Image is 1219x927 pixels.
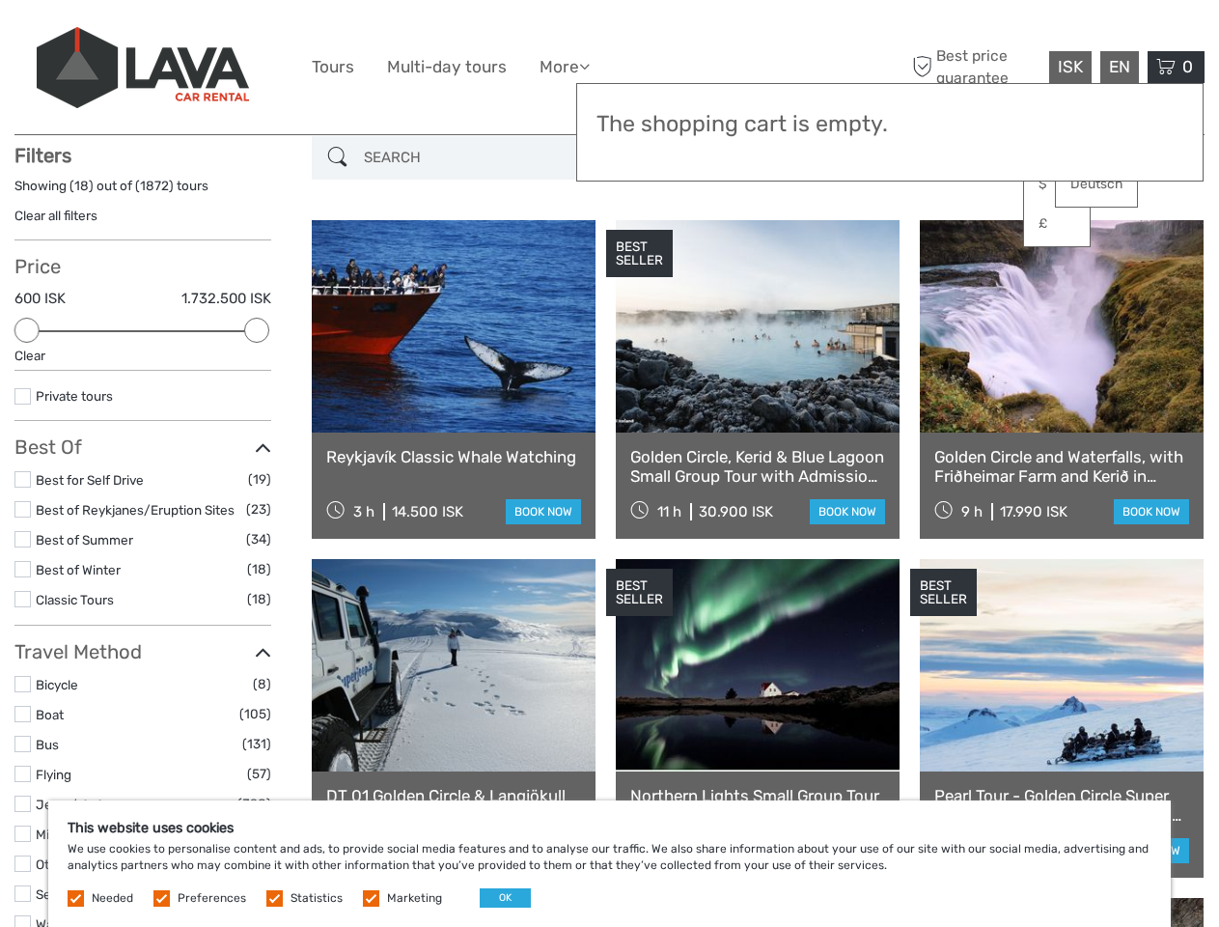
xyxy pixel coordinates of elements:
h5: This website uses cookies [68,820,1151,836]
a: Golden Circle, Kerid & Blue Lagoon Small Group Tour with Admission Ticket [630,447,885,487]
span: (57) [247,763,271,785]
label: Needed [92,890,133,907]
label: Statistics [291,890,343,907]
div: 30.900 ISK [699,503,773,520]
a: Best of Winter [36,562,121,577]
a: Northern Lights Small Group Tour with Hot Cocoa & Free Photos [630,786,885,826]
a: Private tours [36,388,113,404]
a: Jeep / 4x4 [36,797,102,812]
span: (105) [239,703,271,725]
span: (398) [237,793,271,815]
a: Best of Reykjanes/Eruption Sites [36,502,235,518]
a: Best for Self Drive [36,472,144,488]
h3: Price [14,255,271,278]
a: Other / Non-Travel [36,857,148,872]
a: Tours [312,53,354,81]
div: 17.990 ISK [1000,503,1067,520]
a: £ [1024,207,1090,241]
span: (8) [253,673,271,695]
span: (23) [246,498,271,520]
a: Reykjavík Classic Whale Watching [326,447,581,466]
span: (19) [248,468,271,491]
a: Golden Circle and Waterfalls, with Friðheimar Farm and Kerið in small group [934,447,1189,487]
a: More [540,53,590,81]
a: Boat [36,707,64,722]
a: Deutsch [1056,167,1137,202]
span: ISK [1058,57,1083,76]
a: Clear all filters [14,208,97,223]
span: (18) [247,558,271,580]
span: 9 h [961,503,983,520]
div: BEST SELLER [910,569,977,617]
h3: Travel Method [14,640,271,663]
div: We use cookies to personalise content and ads, to provide social media features and to analyse ou... [48,801,1171,927]
img: 523-13fdf7b0-e410-4b32-8dc9-7907fc8d33f7_logo_big.jpg [37,27,249,108]
label: 1.732.500 ISK [181,289,271,309]
a: Multi-day tours [387,53,507,81]
a: book now [506,499,581,524]
a: Self-Drive [36,886,97,902]
h3: Best Of [14,435,271,459]
span: (18) [247,588,271,610]
span: 0 [1179,57,1196,76]
p: We're away right now. Please check back later! [27,34,218,49]
div: Clear [14,347,271,365]
a: Bicycle [36,677,78,692]
span: (34) [246,528,271,550]
label: 600 ISK [14,289,66,309]
div: BEST SELLER [606,569,673,617]
div: 14.500 ISK [392,503,463,520]
input: SEARCH [356,141,586,175]
a: Flying [36,767,71,782]
a: Mini Bus / Car [36,827,119,842]
a: DT 01 Golden Circle & Langjökull Glacier [326,786,581,826]
span: 3 h [353,503,374,520]
a: book now [1114,499,1189,524]
a: Best of Summer [36,532,133,548]
a: Bus [36,737,59,752]
label: Preferences [178,890,246,907]
span: (131) [242,733,271,755]
a: $ [1024,167,1090,202]
strong: Filters [14,144,71,167]
a: book now [810,499,885,524]
span: 11 h [657,503,681,520]
label: Marketing [387,890,442,907]
span: Best price guarantee [907,45,1044,88]
div: Showing ( ) out of ( ) tours [14,177,271,207]
a: Pearl Tour - Golden Circle Super Jeep Tour & Snowmobiling - from [GEOGRAPHIC_DATA] [934,786,1189,826]
label: 18 [74,177,89,195]
label: 1872 [140,177,169,195]
button: Open LiveChat chat widget [222,30,245,53]
a: Classic Tours [36,592,114,607]
button: OK [480,888,531,908]
h3: The shopping cart is empty. [596,111,1183,138]
div: EN [1100,51,1139,83]
div: BEST SELLER [606,230,673,278]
